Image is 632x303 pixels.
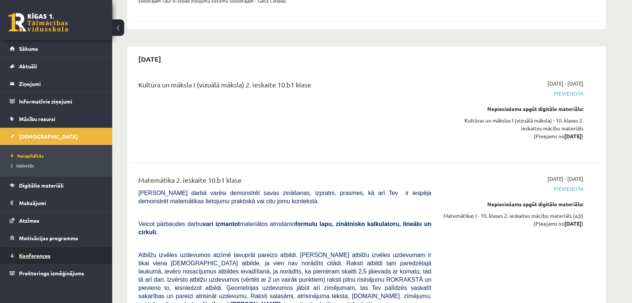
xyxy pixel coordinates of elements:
[442,185,583,193] span: Pievienota
[10,93,103,110] a: Informatīvie ziņojumi
[10,58,103,75] a: Aktuāli
[10,177,103,194] a: Digitālie materiāli
[19,182,64,189] span: Digitālie materiāli
[547,175,583,183] span: [DATE] - [DATE]
[11,152,105,159] a: Neizpildītās
[442,212,583,228] div: Matemātikas I - 10. klases 2. ieskaites mācību materiāls (a,b) (Pieejams no )
[10,194,103,211] a: Maksājumi
[10,40,103,57] a: Sākums
[442,90,583,98] span: Pievienota
[442,200,583,208] div: Nepieciešams apgūt digitālo materiālu:
[138,190,431,204] span: [PERSON_NAME] darbā varēsi demonstrēt savas zināšanas, izpratni, prasmes, kā arī Tev ir iespēja d...
[138,80,431,93] div: Kultūra un māksla I (vizuālā māksla) 2. ieskaite 10.b1 klase
[138,175,431,189] div: Matemātika 2. ieskaite 10.b1 klase
[564,133,582,139] strong: [DATE]
[138,221,431,235] b: formulu lapu, zinātnisko kalkulatoru, lineālu un cirkuli.
[19,93,103,110] legend: Informatīvie ziņojumi
[10,229,103,247] a: Motivācijas programma
[19,115,55,122] span: Mācību resursi
[564,220,582,227] strong: [DATE]
[19,63,37,69] span: Aktuāli
[138,221,431,235] span: Veicot pārbaudes darbu materiālos atrodamo
[10,212,103,229] a: Atzīmes
[442,105,583,113] div: Nepieciešams apgūt digitālo materiālu:
[19,194,103,211] legend: Maksājumi
[19,217,39,224] span: Atzīmes
[11,162,105,169] a: Izlabotās
[131,50,169,68] h2: [DATE]
[19,45,38,52] span: Sākums
[203,221,240,227] b: vari izmantot
[547,80,583,87] span: [DATE] - [DATE]
[11,153,44,159] span: Neizpildītās
[19,133,78,140] span: [DEMOGRAPHIC_DATA]
[10,247,103,264] a: Konferences
[11,163,34,168] span: Izlabotās
[19,270,84,276] span: Proktoringa izmēģinājums
[10,75,103,92] a: Ziņojumi
[19,75,103,92] legend: Ziņojumi
[10,265,103,282] a: Proktoringa izmēģinājums
[442,117,583,140] div: Kultūras un mākslas I (vizuālā māksla) - 10. klases 2. ieskaites mācību materiāls (Pieejams no )
[19,235,78,241] span: Motivācijas programma
[10,110,103,127] a: Mācību resursi
[10,128,103,145] a: [DEMOGRAPHIC_DATA]
[19,252,50,259] span: Konferences
[8,13,68,32] a: Rīgas 1. Tālmācības vidusskola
